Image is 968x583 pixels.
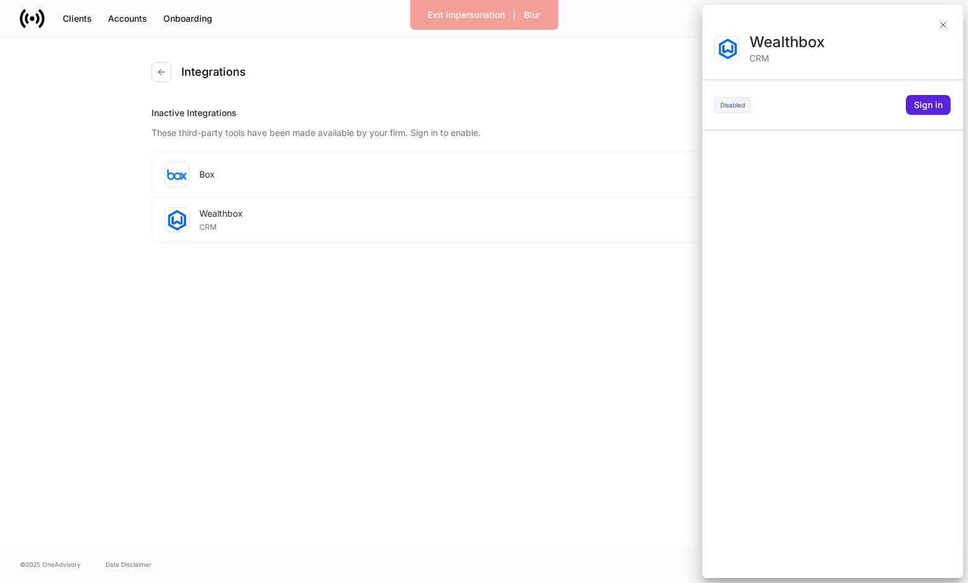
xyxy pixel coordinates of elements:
[906,95,951,115] button: Sign in
[749,52,951,65] div: CRM
[914,99,943,111] div: Sign in
[428,9,505,21] div: Exit Impersonation
[715,97,751,113] div: Disabled
[749,32,951,52] div: Wealthbox
[524,9,540,21] div: Blur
